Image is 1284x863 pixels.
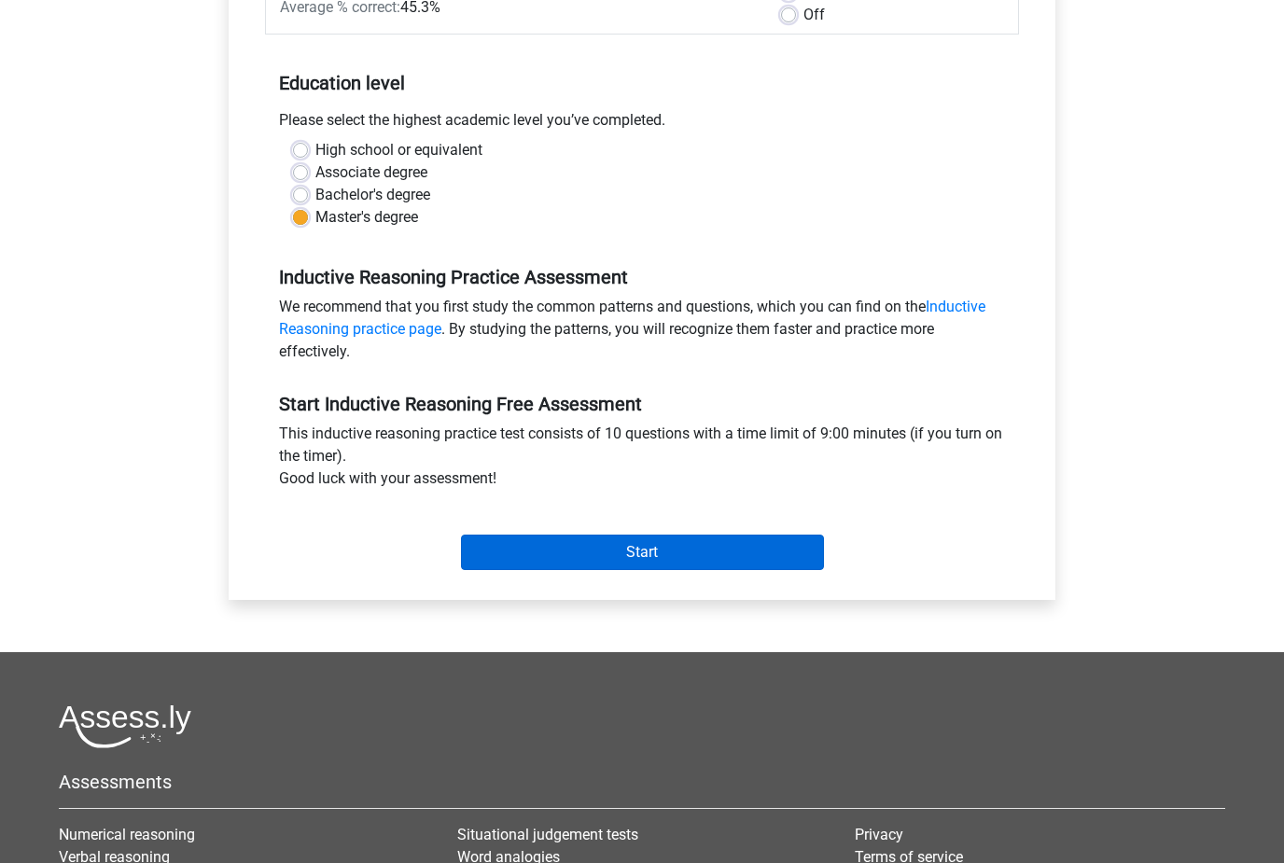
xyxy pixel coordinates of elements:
div: This inductive reasoning practice test consists of 10 questions with a time limit of 9:00 minutes... [265,423,1019,497]
a: Numerical reasoning [59,826,195,843]
label: Bachelor's degree [315,184,430,206]
label: Master's degree [315,206,418,229]
label: Associate degree [315,161,427,184]
h5: Inductive Reasoning Practice Assessment [279,266,1005,288]
a: Privacy [855,826,903,843]
h5: Start Inductive Reasoning Free Assessment [279,393,1005,415]
a: Situational judgement tests [457,826,638,843]
label: Off [803,4,825,26]
div: We recommend that you first study the common patterns and questions, which you can find on the . ... [265,296,1019,370]
h5: Assessments [59,771,1225,793]
input: Start [461,535,824,570]
label: High school or equivalent [315,139,482,161]
div: Please select the highest academic level you’ve completed. [265,109,1019,139]
h5: Education level [279,64,1005,102]
img: Assessly logo [59,704,191,748]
